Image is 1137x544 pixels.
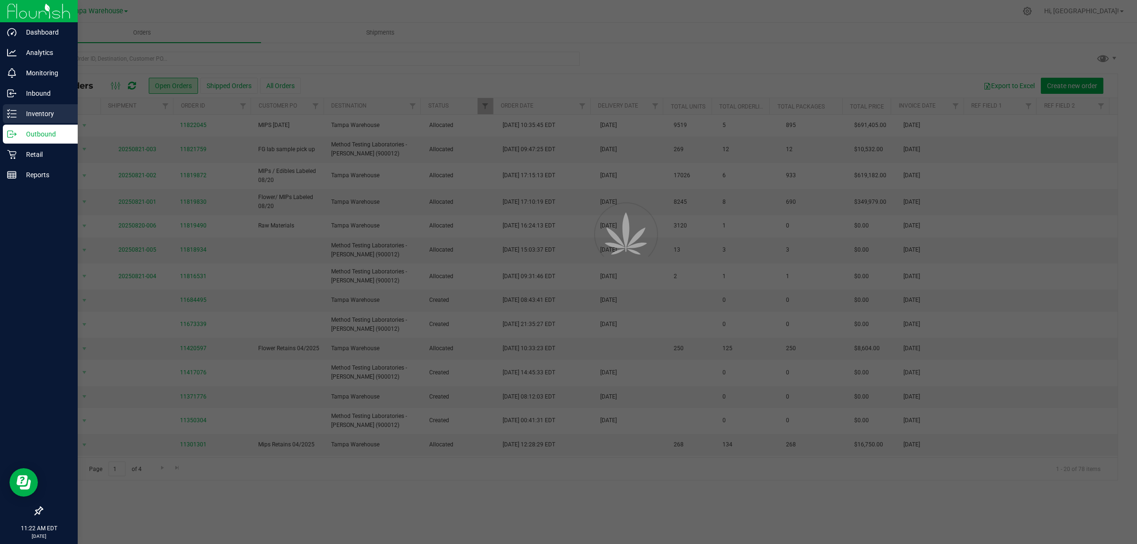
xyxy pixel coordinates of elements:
[7,170,17,180] inline-svg: Reports
[17,149,73,160] p: Retail
[7,89,17,98] inline-svg: Inbound
[7,68,17,78] inline-svg: Monitoring
[7,150,17,159] inline-svg: Retail
[7,109,17,118] inline-svg: Inventory
[17,128,73,140] p: Outbound
[17,88,73,99] p: Inbound
[17,27,73,38] p: Dashboard
[9,468,38,497] iframe: Resource center
[4,524,73,533] p: 11:22 AM EDT
[17,108,73,119] p: Inventory
[17,169,73,181] p: Reports
[4,533,73,540] p: [DATE]
[7,27,17,37] inline-svg: Dashboard
[17,47,73,58] p: Analytics
[7,129,17,139] inline-svg: Outbound
[7,48,17,57] inline-svg: Analytics
[17,67,73,79] p: Monitoring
